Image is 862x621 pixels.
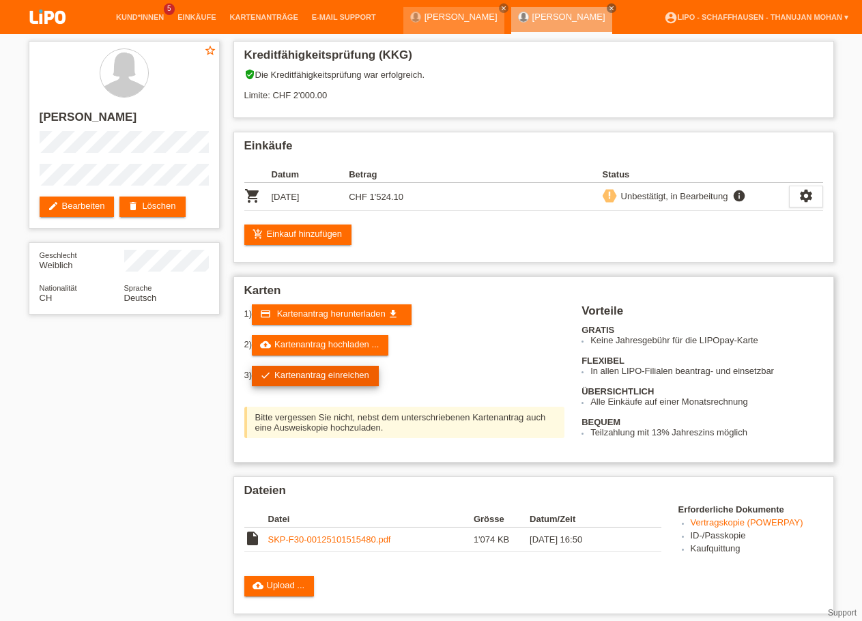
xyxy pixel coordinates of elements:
[40,197,115,217] a: editBearbeiten
[590,335,822,345] li: Keine Jahresgebühr für die LIPOpay-Karte
[252,366,379,386] a: checkKartenantrag einreichen
[657,13,855,21] a: account_circleLIPO - Schaffhausen - Thanujan Mohan ▾
[252,304,412,325] a: credit_card Kartenantrag herunterladen get_app
[260,339,271,350] i: cloud_upload
[244,407,565,438] div: Bitte vergessen Sie nicht, nebst dem unterschriebenen Kartenantrag auch eine Ausweiskopie hochzul...
[474,528,530,552] td: 1'074 KB
[691,543,823,556] li: Kaufquittung
[244,48,823,69] h2: Kreditfähigkeitsprüfung (KKG)
[223,13,305,21] a: Kartenanträge
[277,308,386,319] span: Kartenantrag herunterladen
[244,284,823,304] h2: Karten
[605,190,614,200] i: priority_high
[499,3,508,13] a: close
[204,44,216,59] a: star_border
[244,484,823,504] h2: Dateien
[608,5,615,12] i: close
[171,13,222,21] a: Einkäufe
[40,251,77,259] span: Geschlecht
[253,580,263,591] i: cloud_upload
[581,386,654,396] b: ÜBERSICHTLICH
[40,250,124,270] div: Weiblich
[244,69,823,111] div: Die Kreditfähigkeitsprüfung war erfolgreich. Limite: CHF 2'000.00
[253,229,263,240] i: add_shopping_cart
[244,304,565,325] div: 1)
[349,183,427,211] td: CHF 1'524.10
[109,13,171,21] a: Kund*innen
[474,511,530,528] th: Grösse
[244,335,565,356] div: 2)
[530,511,642,528] th: Datum/Zeit
[244,139,823,160] h2: Einkäufe
[590,366,822,376] li: In allen LIPO-Filialen beantrag- und einsetzbar
[268,534,391,545] a: SKP-F30-00125101515480.pdf
[349,167,427,183] th: Betrag
[128,201,139,212] i: delete
[581,304,822,325] h2: Vorteile
[124,293,157,303] span: Deutsch
[244,69,255,80] i: verified_user
[244,225,352,245] a: add_shopping_cartEinkauf hinzufügen
[268,511,474,528] th: Datei
[691,517,803,528] a: Vertragskopie (POWERPAY)
[691,530,823,543] li: ID-/Passkopie
[603,167,789,183] th: Status
[164,3,175,15] span: 5
[119,197,185,217] a: deleteLöschen
[664,11,678,25] i: account_circle
[617,189,728,203] div: Unbestätigt, in Bearbeitung
[244,530,261,547] i: insert_drive_file
[244,576,315,596] a: cloud_uploadUpload ...
[204,44,216,57] i: star_border
[260,370,271,381] i: check
[48,201,59,212] i: edit
[581,356,624,366] b: FLEXIBEL
[799,188,814,203] i: settings
[590,396,822,407] li: Alle Einkäufe auf einer Monatsrechnung
[124,284,152,292] span: Sprache
[828,608,857,618] a: Support
[731,189,747,203] i: info
[40,293,53,303] span: Schweiz
[260,308,271,319] i: credit_card
[425,12,498,22] a: [PERSON_NAME]
[500,5,507,12] i: close
[678,504,823,515] h4: Erforderliche Dokumente
[532,12,605,22] a: [PERSON_NAME]
[305,13,383,21] a: E-Mail Support
[581,325,614,335] b: GRATIS
[252,335,388,356] a: cloud_uploadKartenantrag hochladen ...
[272,183,349,211] td: [DATE]
[607,3,616,13] a: close
[530,528,642,552] td: [DATE] 16:50
[244,188,261,204] i: POSP00028733
[590,427,822,437] li: Teilzahlung mit 13% Jahreszins möglich
[388,308,399,319] i: get_app
[40,284,77,292] span: Nationalität
[14,28,82,38] a: LIPO pay
[581,417,620,427] b: BEQUEM
[244,366,565,386] div: 3)
[272,167,349,183] th: Datum
[40,111,209,131] h2: [PERSON_NAME]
